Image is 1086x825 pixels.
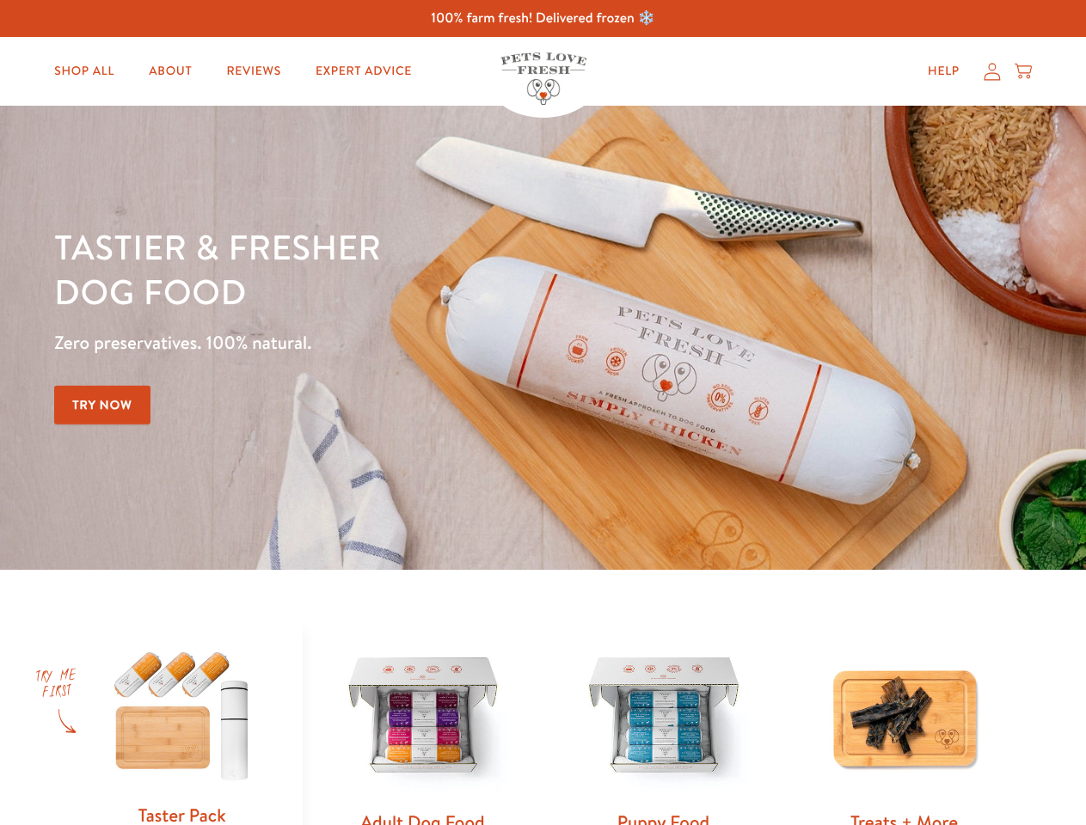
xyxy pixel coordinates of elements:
p: Zero preservatives. 100% natural. [54,327,706,358]
a: About [135,54,206,89]
a: Reviews [212,54,294,89]
h1: Tastier & fresher dog food [54,224,706,314]
a: Shop All [40,54,128,89]
img: Pets Love Fresh [500,52,586,105]
a: Try Now [54,386,150,425]
a: Expert Advice [302,54,426,89]
a: Help [914,54,973,89]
